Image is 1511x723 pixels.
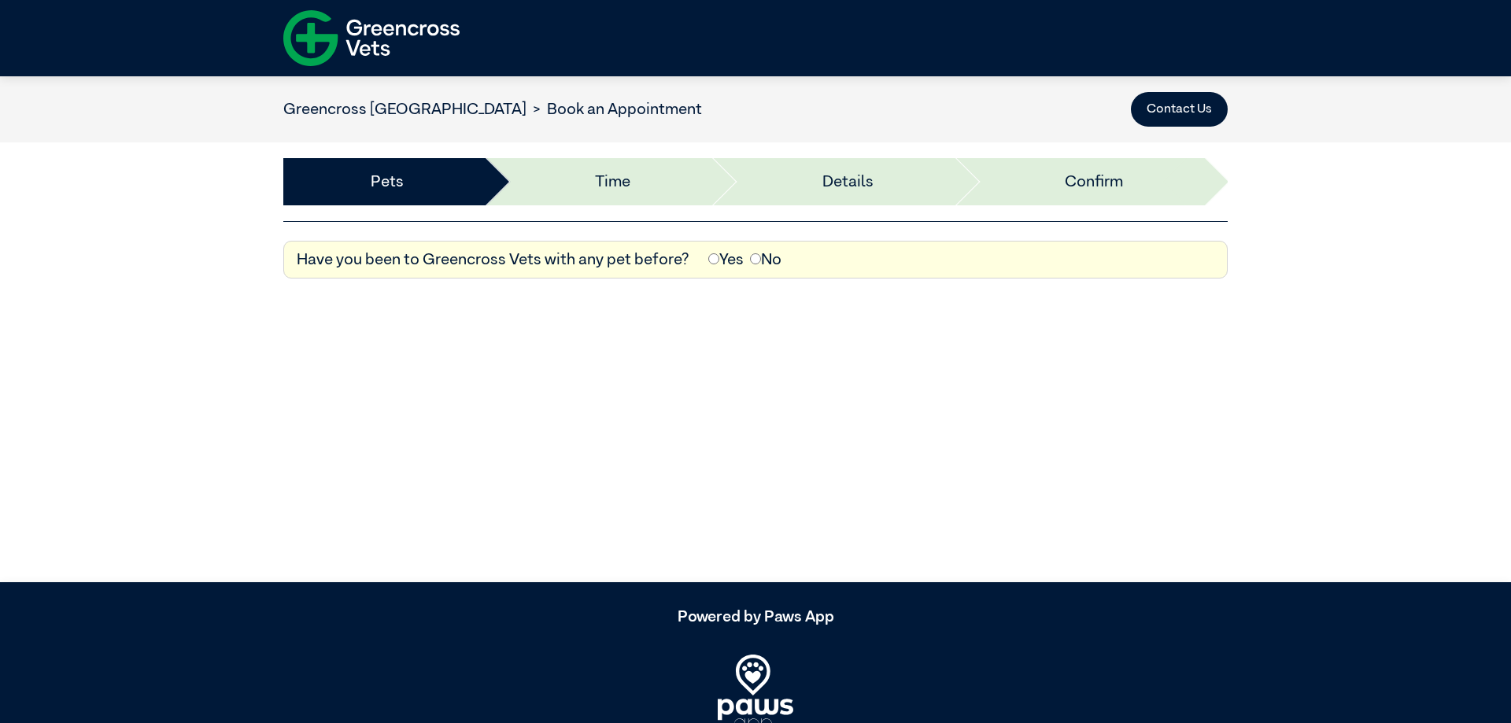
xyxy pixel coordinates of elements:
img: f-logo [283,4,460,72]
h5: Powered by Paws App [283,607,1228,626]
label: Yes [708,248,744,271]
label: No [750,248,781,271]
li: Book an Appointment [526,98,702,121]
a: Pets [371,170,404,194]
button: Contact Us [1131,92,1228,127]
label: Have you been to Greencross Vets with any pet before? [297,248,689,271]
input: No [750,253,761,264]
input: Yes [708,253,719,264]
a: Greencross [GEOGRAPHIC_DATA] [283,101,526,117]
nav: breadcrumb [283,98,702,121]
